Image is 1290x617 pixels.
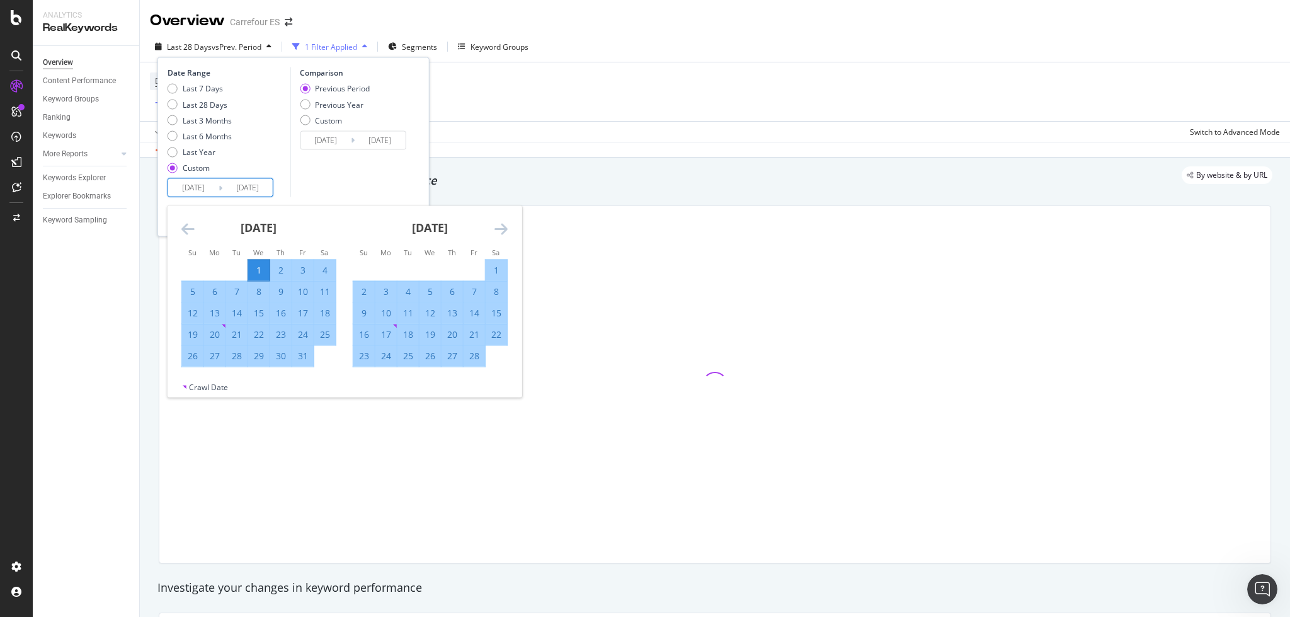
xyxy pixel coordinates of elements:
small: Su [360,248,368,257]
td: Selected. Sunday, January 19, 2025 [181,324,203,345]
a: More Reports [43,147,118,161]
td: Selected. Thursday, January 30, 2025 [270,345,292,367]
div: 19 [420,328,441,341]
td: Selected. Friday, January 24, 2025 [292,324,314,345]
td: Selected. Friday, February 28, 2025 [463,345,485,367]
div: Explorer Bookmarks [43,190,111,203]
div: arrow-right-arrow-left [285,18,292,26]
div: 15 [248,307,270,320]
a: Keyword Sampling [43,214,130,227]
strong: [DATE] [241,220,277,235]
div: 18 [314,307,336,320]
td: Selected. Saturday, February 22, 2025 [485,324,507,345]
td: Selected. Saturday, January 11, 2025 [314,281,336,303]
td: Selected. Monday, January 6, 2025 [203,281,225,303]
small: Sa [321,248,328,257]
div: 11 [314,285,336,298]
div: 10 [292,285,314,298]
td: Selected. Monday, January 13, 2025 [203,303,225,324]
td: Selected. Saturday, February 15, 2025 [485,303,507,324]
div: Custom [315,115,342,125]
span: Segments [402,42,437,52]
td: Selected. Saturday, January 25, 2025 [314,324,336,345]
div: Last Year [168,147,232,158]
div: Custom [183,163,210,173]
input: End Date [355,131,405,149]
div: 4 [397,285,419,298]
div: Date Range [168,67,287,78]
div: Last 7 Days [168,83,232,94]
div: 17 [292,307,314,320]
td: Selected. Monday, February 24, 2025 [375,345,397,367]
span: vs Prev. Period [212,42,261,52]
div: Last 7 Days [183,83,223,94]
div: Custom [300,115,370,125]
small: Tu [232,248,241,257]
div: 22 [248,328,270,341]
td: Selected. Sunday, February 16, 2025 [353,324,375,345]
div: Carrefour ES [230,16,280,28]
div: Move backward to switch to the previous month. [181,221,195,237]
td: Selected. Wednesday, January 29, 2025 [248,345,270,367]
div: 30 [270,350,292,362]
button: Segments [383,37,442,57]
div: 8 [486,285,507,298]
div: 15 [486,307,507,320]
td: Selected. Friday, February 7, 2025 [463,281,485,303]
div: 13 [204,307,225,320]
div: Last 3 Months [183,115,232,125]
div: 1 Filter Applied [305,42,357,52]
div: Keyword Groups [471,42,528,52]
button: Last 28 DaysvsPrev. Period [150,37,277,57]
td: Selected. Sunday, February 9, 2025 [353,303,375,324]
div: Overview [150,10,225,32]
small: Sa [492,248,499,257]
div: 21 [464,328,485,341]
div: 20 [442,328,463,341]
div: 27 [204,350,225,362]
div: Switch to Advanced Mode [1190,127,1280,137]
td: Selected. Tuesday, January 14, 2025 [225,303,248,324]
div: 5 [182,285,203,298]
div: Calendar [168,206,522,382]
small: Mo [380,248,391,257]
div: Content Performance [43,74,116,88]
div: 11 [397,307,419,320]
td: Selected. Friday, January 31, 2025 [292,345,314,367]
div: 26 [182,350,203,362]
div: 27 [442,350,463,362]
td: Selected. Friday, January 17, 2025 [292,303,314,324]
button: 1 Filter Applied [287,37,372,57]
div: Move forward to switch to the next month. [494,221,508,237]
div: Last 28 Days [168,99,232,110]
span: Last 28 Days [167,42,212,52]
div: Last 6 Months [183,130,232,141]
td: Selected. Saturday, January 4, 2025 [314,260,336,281]
div: 14 [464,307,485,320]
input: Start Date [300,131,351,149]
a: Keyword Groups [43,93,130,106]
strong: [DATE] [412,220,448,235]
button: Add Filter [150,96,200,111]
td: Selected. Sunday, February 23, 2025 [353,345,375,367]
div: Last 6 Months [168,130,232,141]
small: Fr [299,248,306,257]
small: We [253,248,263,257]
div: 24 [375,350,397,362]
td: Selected. Tuesday, February 25, 2025 [397,345,419,367]
div: 23 [353,350,375,362]
small: Su [188,248,197,257]
td: Selected. Sunday, January 5, 2025 [181,281,203,303]
div: 7 [464,285,485,298]
div: 24 [292,328,314,341]
div: 25 [397,350,419,362]
div: RealKeywords [43,21,129,35]
div: More Reports [43,147,88,161]
td: Selected. Sunday, January 12, 2025 [181,303,203,324]
div: legacy label [1182,166,1272,184]
td: Selected. Thursday, January 16, 2025 [270,303,292,324]
div: Previous Period [300,83,370,94]
div: Previous Year [300,99,370,110]
td: Selected. Wednesday, February 12, 2025 [419,303,441,324]
small: Mo [209,248,220,257]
